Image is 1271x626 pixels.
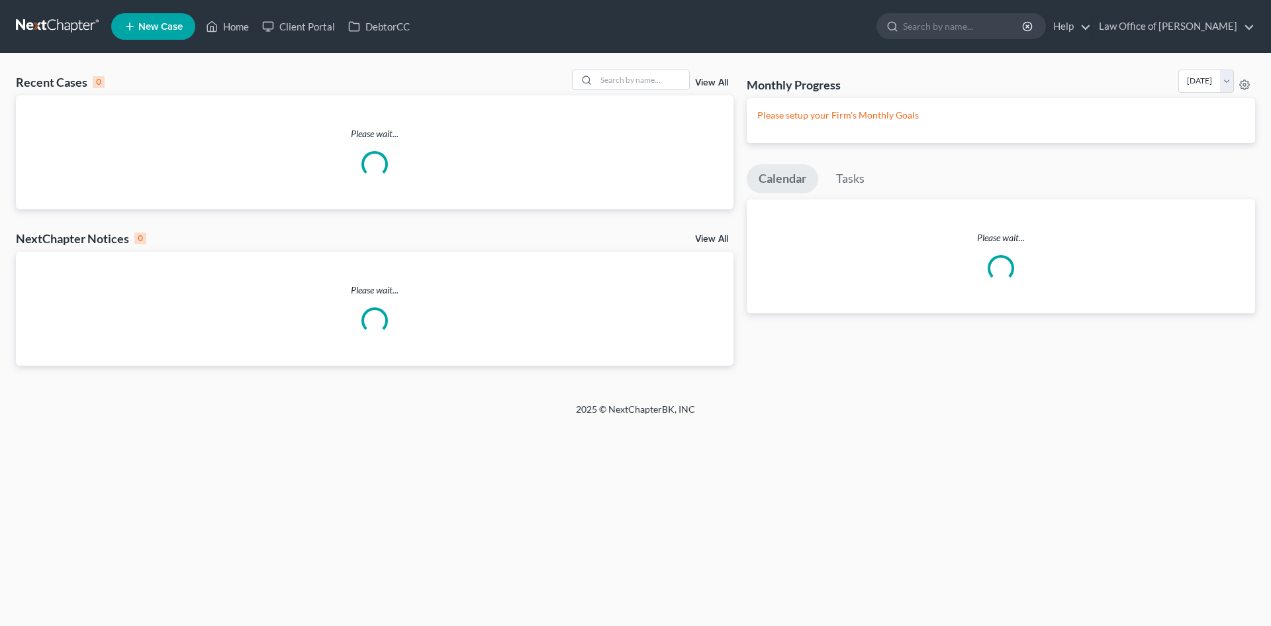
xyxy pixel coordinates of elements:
[695,235,728,244] a: View All
[747,231,1255,244] p: Please wait...
[16,231,146,246] div: NextChapter Notices
[138,22,183,32] span: New Case
[747,77,841,93] h3: Monthly Progress
[16,284,733,297] p: Please wait...
[258,403,1013,427] div: 2025 © NextChapterBK, INC
[93,76,105,88] div: 0
[1047,15,1091,38] a: Help
[134,233,146,244] div: 0
[747,164,818,193] a: Calendar
[256,15,342,38] a: Client Portal
[903,14,1024,38] input: Search by name...
[199,15,256,38] a: Home
[1092,15,1254,38] a: Law Office of [PERSON_NAME]
[695,78,728,87] a: View All
[16,74,105,90] div: Recent Cases
[596,70,689,89] input: Search by name...
[16,127,733,140] p: Please wait...
[824,164,876,193] a: Tasks
[342,15,416,38] a: DebtorCC
[757,109,1245,122] p: Please setup your Firm's Monthly Goals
